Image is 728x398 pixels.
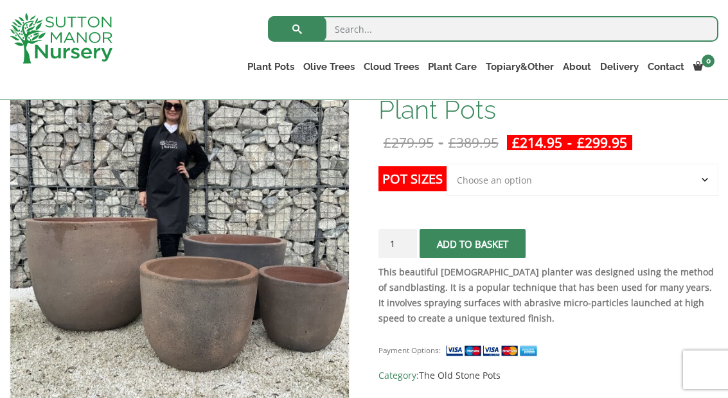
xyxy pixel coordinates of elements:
a: Cloud Trees [359,58,423,76]
a: About [558,58,596,76]
span: Category: [378,368,718,383]
a: 0 [689,58,718,76]
bdi: 299.95 [577,134,627,151]
a: Plant Care [423,58,481,76]
a: Olive Trees [299,58,359,76]
span: £ [448,134,456,151]
a: Topiary&Other [481,58,558,76]
a: Plant Pots [243,58,299,76]
bdi: 279.95 [384,134,434,151]
bdi: 389.95 [448,134,499,151]
input: Search... [268,16,718,42]
span: £ [577,134,585,151]
label: Pot Sizes [378,166,447,191]
span: £ [384,134,391,151]
h1: The Dong Hoi Old Stone Plant Pots [378,69,718,123]
a: Contact [643,58,689,76]
input: Product quantity [378,229,417,258]
img: payment supported [445,344,542,358]
button: Add to basket [420,229,526,258]
del: - [378,135,504,150]
a: Delivery [596,58,643,76]
a: The Old Stone Pots [419,369,501,381]
strong: This beautiful [DEMOGRAPHIC_DATA] planter was designed using the method of sandblasting. It is a ... [378,266,714,324]
bdi: 214.95 [512,134,562,151]
ins: - [507,135,632,150]
span: £ [512,134,520,151]
small: Payment Options: [378,345,441,355]
img: logo [10,13,112,64]
span: 0 [702,55,715,67]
